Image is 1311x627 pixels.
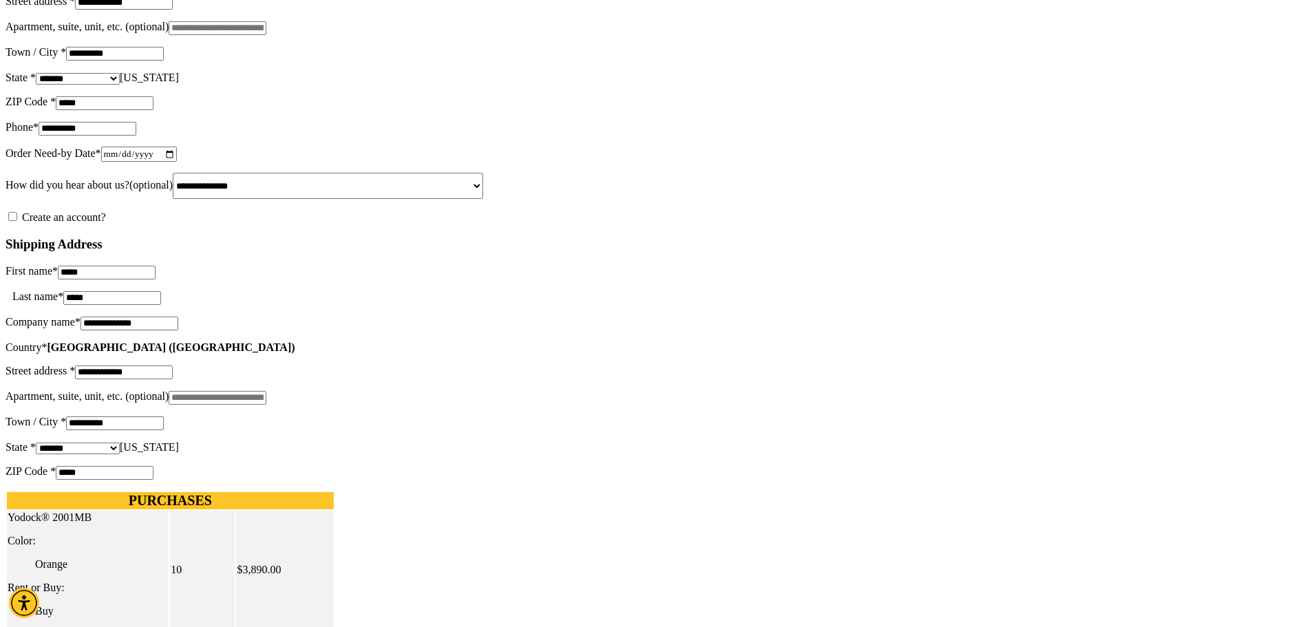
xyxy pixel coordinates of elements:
[6,21,169,32] label: Apartment, suite, unit, etc.
[8,493,333,509] h2: PURCHASES
[120,72,179,83] span: Georgia
[35,558,168,571] p: Orange
[125,21,169,32] span: (optional)
[120,441,179,453] span: Georgia
[6,46,66,58] label: Town / City
[237,564,281,575] bdi: 3,890.00
[120,72,179,83] span: State/Province
[8,535,168,547] dt: Color:
[6,441,36,453] label: State
[12,290,63,302] label: Last name
[47,341,295,353] strong: [GEOGRAPHIC_DATA] ([GEOGRAPHIC_DATA])
[129,179,173,191] span: (optional)
[6,72,36,83] label: State
[6,96,56,107] label: ZIP Code
[9,588,39,618] div: Accessibility Menu
[8,212,17,221] input: Create an account?
[6,390,169,402] label: Apartment, suite, unit, etc.
[6,147,101,159] label: Order Need-by Date
[125,390,169,402] span: (optional)
[6,265,58,277] label: First name
[6,179,173,191] label: How did you hear about us?
[6,341,47,353] label: Country
[6,237,103,251] span: Shipping Address
[6,365,75,376] label: Street address
[6,416,66,427] label: Town / City
[6,316,81,328] label: Company name
[6,465,56,477] label: ZIP Code
[6,121,39,133] label: Phone
[22,211,106,223] span: Create an account?
[237,564,242,575] span: $
[35,605,168,617] p: Buy
[120,441,179,453] span: State/Province
[8,582,168,594] dt: Rent or Buy:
